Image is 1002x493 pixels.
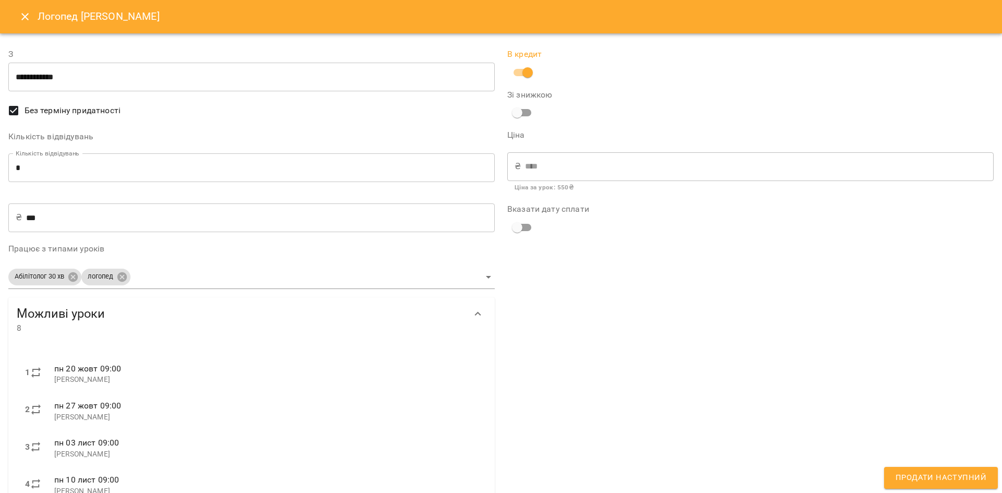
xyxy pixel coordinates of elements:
[884,467,998,489] button: Продати наступний
[896,471,986,485] span: Продати наступний
[54,475,119,485] span: пн 10 лист 09:00
[25,104,121,117] span: Без терміну придатності
[38,8,160,25] h6: Логопед [PERSON_NAME]
[507,205,994,213] label: Вказати дату сплати
[54,364,121,374] span: пн 20 жовт 09:00
[25,441,30,453] label: 3
[8,266,495,289] div: Абілітолог 30 хвлогопед
[54,375,478,385] p: [PERSON_NAME]
[8,269,81,285] div: Абілітолог 30 хв
[507,50,994,58] label: В кредит
[54,449,478,460] p: [PERSON_NAME]
[507,91,670,99] label: Зі знижкою
[17,322,466,334] span: 8
[8,50,495,58] label: З
[8,133,495,141] label: Кількість відвідувань
[515,160,521,173] p: ₴
[466,302,491,327] button: Show more
[25,478,30,490] label: 4
[16,211,22,224] p: ₴
[54,438,119,448] span: пн 03 лист 09:00
[54,401,121,411] span: пн 27 жовт 09:00
[8,245,495,253] label: Працює з типами уроків
[81,269,130,285] div: логопед
[25,403,30,416] label: 2
[8,272,70,282] span: Абілітолог 30 хв
[54,412,478,423] p: [PERSON_NAME]
[25,366,30,379] label: 1
[507,131,994,139] label: Ціна
[515,184,574,191] b: Ціна за урок : 550 ₴
[81,272,120,282] span: логопед
[13,4,38,29] button: Close
[17,306,466,322] span: Можливі уроки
